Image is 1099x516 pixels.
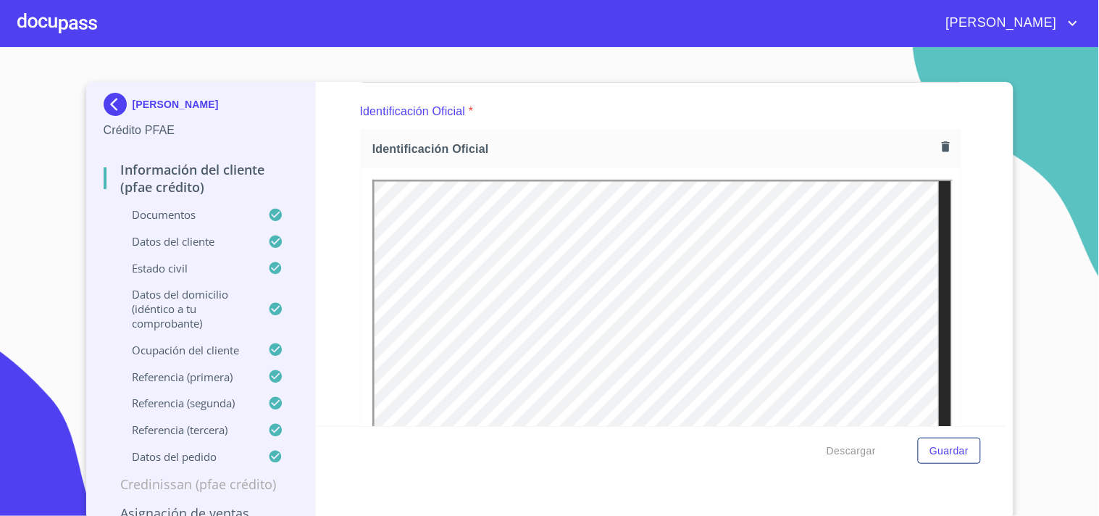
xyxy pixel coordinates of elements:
[104,93,298,122] div: [PERSON_NAME]
[104,287,269,330] p: Datos del domicilio (idéntico a tu comprobante)
[935,12,1064,35] span: [PERSON_NAME]
[104,234,269,249] p: Datos del cliente
[104,261,269,275] p: Estado Civil
[104,343,269,357] p: Ocupación del Cliente
[935,12,1082,35] button: account of current user
[104,423,269,437] p: Referencia (tercera)
[104,122,298,139] p: Crédito PFAE
[104,475,298,493] p: Credinissan (PFAE crédito)
[104,93,133,116] img: Docupass spot blue
[104,207,269,222] p: Documentos
[821,438,882,465] button: Descargar
[360,103,466,120] p: Identificación Oficial
[929,442,969,460] span: Guardar
[104,449,269,464] p: Datos del pedido
[104,370,269,384] p: Referencia (primera)
[133,99,219,110] p: [PERSON_NAME]
[372,141,936,157] span: Identificación Oficial
[918,438,980,465] button: Guardar
[104,161,298,196] p: Información del cliente (PFAE crédito)
[104,396,269,410] p: Referencia (segunda)
[827,442,876,460] span: Descargar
